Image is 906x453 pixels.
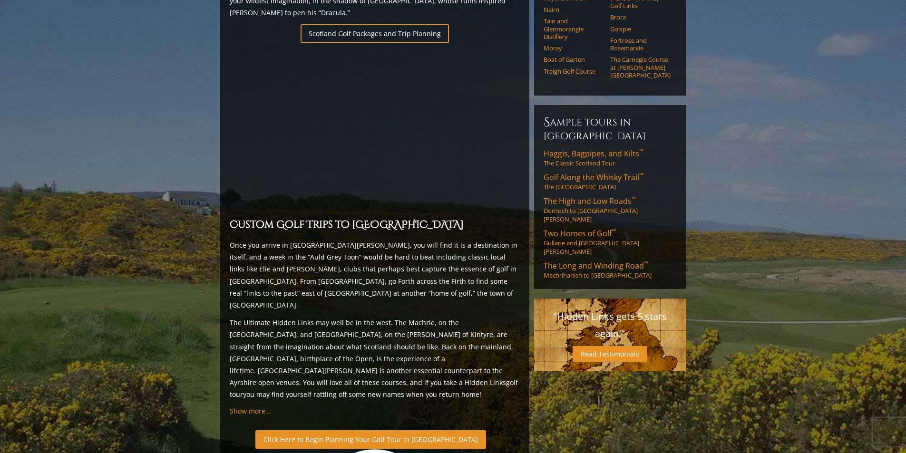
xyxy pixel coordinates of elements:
[610,56,671,79] a: The Carnegie Course at [PERSON_NAME][GEOGRAPHIC_DATA]
[544,260,648,271] span: The Long and Winding Road
[610,37,671,52] a: Fortrose and Rosemarkie
[573,346,647,362] a: Read Testimonials
[544,228,677,256] a: Two Homes of Golf™Gullane and [GEOGRAPHIC_DATA][PERSON_NAME]
[544,148,643,159] span: Haggis, Bagpipes, and Kilts
[544,44,604,52] a: Moray
[230,317,520,400] p: The Ultimate Hidden Links may well be in the west. The Machrie, on the [GEOGRAPHIC_DATA], and [GE...
[230,48,520,212] iframe: Sir-Nick-favorite-Open-Rota-Venues
[632,195,636,203] sup: ™
[544,196,636,206] span: The High and Low Roads
[230,406,271,415] a: Show more...
[544,17,604,40] a: Tain and Glenmorangie Distillery
[544,196,677,223] a: The High and Low Roads™Dornoch to [GEOGRAPHIC_DATA][PERSON_NAME]
[544,172,677,191] a: Golf Along the Whisky Trail™The [GEOGRAPHIC_DATA]
[544,67,604,75] a: Traigh Golf Course
[230,239,520,311] p: Once you arrive in [GEOGRAPHIC_DATA][PERSON_NAME], you will find it is a destination in itself, a...
[544,308,677,342] p: "Hidden Links gets 5 stars again!"
[255,430,486,449] a: Click Here to Begin Planning Your Golf Tour in [GEOGRAPHIC_DATA]
[544,6,604,13] a: Nairn
[644,260,648,268] sup: ™
[610,25,671,33] a: Golspie
[639,171,643,179] sup: ™
[544,260,677,280] a: The Long and Winding Road™Machrihanish to [GEOGRAPHIC_DATA]
[544,172,643,183] span: Golf Along the Whisky Trail
[230,217,520,233] h2: Custom Golf Trips to [GEOGRAPHIC_DATA]
[639,147,643,155] sup: ™
[544,56,604,63] a: Boat of Garten
[612,227,616,235] sup: ™
[230,378,518,399] a: golf tour
[544,148,677,167] a: Haggis, Bagpipes, and Kilts™The Classic Scotland Tour
[301,24,449,43] a: Scotland Golf Packages and Trip Planning
[544,228,616,239] span: Two Homes of Golf
[610,13,671,21] a: Brora
[544,115,677,143] h6: Sample Tours in [GEOGRAPHIC_DATA]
